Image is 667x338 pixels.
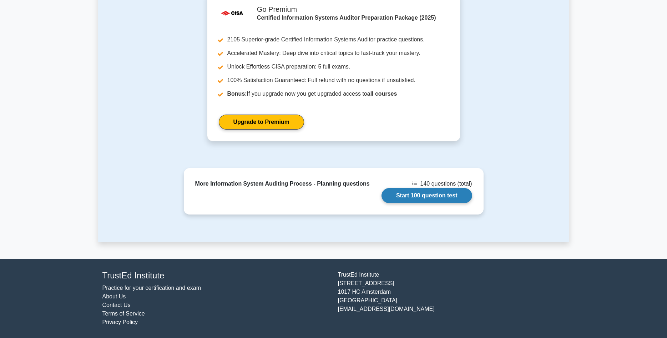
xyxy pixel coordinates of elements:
a: About Us [102,293,126,299]
h4: TrustEd Institute [102,271,329,281]
a: Terms of Service [102,311,145,317]
a: Practice for your certification and exam [102,285,201,291]
div: TrustEd Institute [STREET_ADDRESS] 1017 HC Amsterdam [GEOGRAPHIC_DATA] [EMAIL_ADDRESS][DOMAIN_NAME] [334,271,569,327]
a: Privacy Policy [102,319,138,325]
a: Upgrade to Premium [219,115,304,130]
a: Contact Us [102,302,131,308]
a: Start 100 question test [381,188,472,203]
